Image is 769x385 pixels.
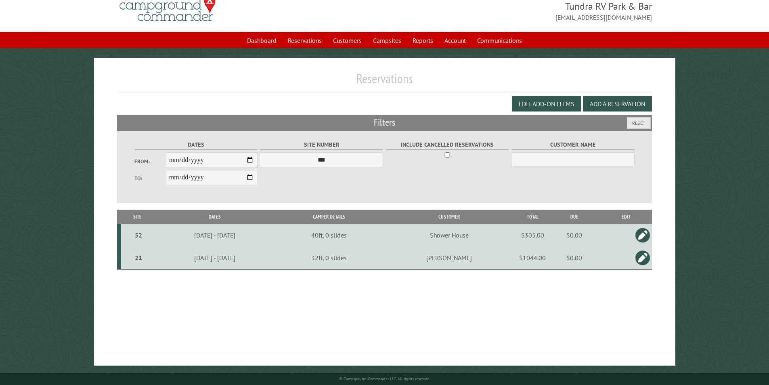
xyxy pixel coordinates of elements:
[121,210,154,224] th: Site
[155,231,274,239] div: [DATE] - [DATE]
[339,376,430,381] small: © Campground Commander LLC. All rights reserved.
[134,175,165,182] label: To:
[472,33,527,48] a: Communications
[154,210,276,224] th: Dates
[408,33,438,48] a: Reports
[124,254,153,262] div: 21
[516,246,549,269] td: $1044.00
[134,140,258,149] label: Dates
[386,140,509,149] label: Include Cancelled Reservations
[328,33,367,48] a: Customers
[382,246,516,269] td: [PERSON_NAME]
[382,210,516,224] th: Customer
[242,33,281,48] a: Dashboard
[276,246,382,269] td: 32ft, 0 slides
[549,224,600,246] td: $0.00
[276,210,382,224] th: Camper Details
[511,140,635,149] label: Customer Name
[600,210,652,224] th: Edit
[117,71,652,93] h1: Reservations
[117,115,652,130] h2: Filters
[627,117,651,129] button: Reset
[512,96,581,112] button: Edit Add-on Items
[382,224,516,246] td: Shower House
[368,33,406,48] a: Campsites
[440,33,471,48] a: Account
[260,140,383,149] label: Site Number
[124,231,153,239] div: 52
[283,33,327,48] a: Reservations
[516,224,549,246] td: $305.00
[583,96,652,112] button: Add a Reservation
[549,246,600,269] td: $0.00
[549,210,600,224] th: Due
[276,224,382,246] td: 40ft, 0 slides
[155,254,274,262] div: [DATE] - [DATE]
[516,210,549,224] th: Total
[134,158,165,165] label: From:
